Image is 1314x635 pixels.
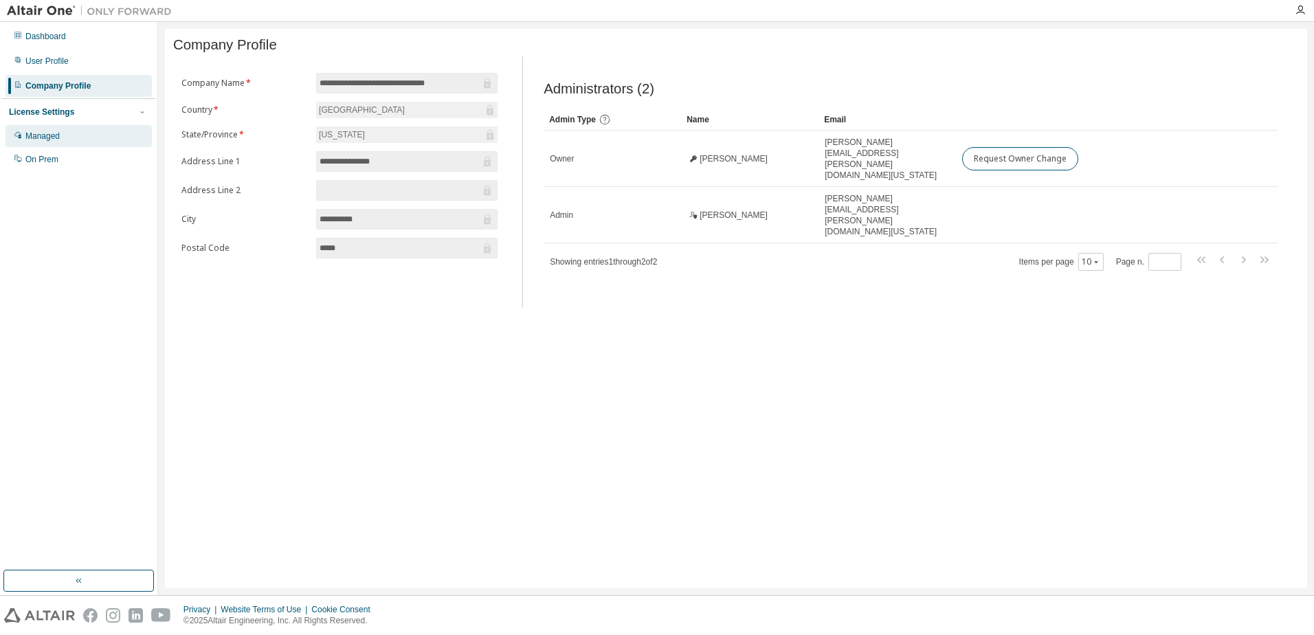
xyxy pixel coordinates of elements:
label: Address Line 2 [181,185,308,196]
div: Name [687,109,813,131]
div: Website Terms of Use [221,604,311,615]
span: Showing entries 1 through 2 of 2 [550,257,657,267]
label: Company Name [181,78,308,89]
div: User Profile [25,56,69,67]
label: Postal Code [181,243,308,254]
button: 10 [1082,256,1100,267]
span: Owner [550,153,574,164]
span: [PERSON_NAME][EMAIL_ADDRESS][PERSON_NAME][DOMAIN_NAME][US_STATE] [825,193,950,237]
span: Items per page [1019,253,1104,271]
img: altair_logo.svg [4,608,75,623]
span: [PERSON_NAME] [700,153,768,164]
div: [GEOGRAPHIC_DATA] [317,102,407,118]
div: Privacy [183,604,221,615]
label: Country [181,104,308,115]
div: [GEOGRAPHIC_DATA] [316,102,498,118]
span: Page n. [1116,253,1181,271]
div: [US_STATE] [316,126,498,143]
div: On Prem [25,154,58,165]
div: [US_STATE] [317,127,367,142]
p: © 2025 Altair Engineering, Inc. All Rights Reserved. [183,615,379,627]
label: City [181,214,308,225]
img: instagram.svg [106,608,120,623]
label: Address Line 1 [181,156,308,167]
div: License Settings [9,107,74,118]
img: linkedin.svg [129,608,143,623]
span: Admin Type [549,115,596,124]
div: Email [824,109,950,131]
div: Cookie Consent [311,604,378,615]
button: Request Owner Change [962,147,1078,170]
div: Dashboard [25,31,66,42]
div: Company Profile [25,80,91,91]
div: Managed [25,131,60,142]
img: Altair One [7,4,179,18]
label: State/Province [181,129,308,140]
span: Admin [550,210,573,221]
span: [PERSON_NAME][EMAIL_ADDRESS][PERSON_NAME][DOMAIN_NAME][US_STATE] [825,137,950,181]
img: facebook.svg [83,608,98,623]
span: [PERSON_NAME] [700,210,768,221]
span: Administrators (2) [544,81,654,97]
img: youtube.svg [151,608,171,623]
span: Company Profile [173,37,277,53]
